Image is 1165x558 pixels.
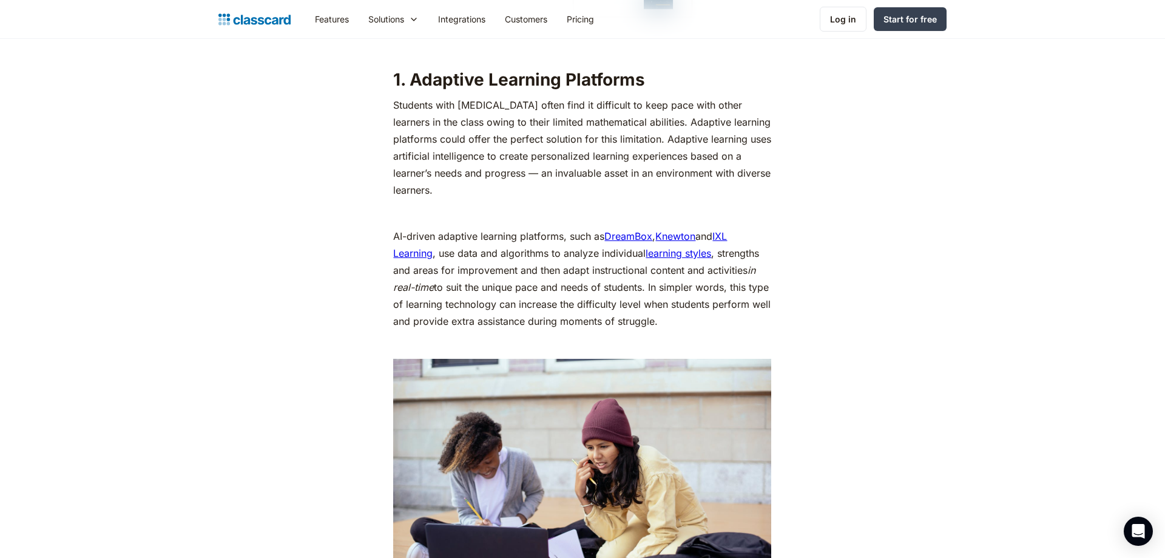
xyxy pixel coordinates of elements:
[393,97,771,199] p: Students with [MEDICAL_DATA] often find it difficult to keep pace with other learners in the clas...
[820,7,866,32] a: Log in
[393,228,771,330] p: AI-driven adaptive learning platforms, such as , and , use data and algorithms to analyze individ...
[557,5,604,33] a: Pricing
[393,336,771,353] p: ‍
[655,230,695,242] a: Knewton
[393,39,771,56] p: ‍
[830,13,856,26] div: Log in
[218,11,291,28] a: home
[1124,517,1153,546] div: Open Intercom Messenger
[359,5,428,33] div: Solutions
[495,5,557,33] a: Customers
[305,5,359,33] a: Features
[393,69,645,90] strong: 1. Adaptive Learning Platforms
[604,230,652,242] a: DreamBox
[646,247,711,259] a: learning styles
[883,13,937,26] div: Start for free
[393,205,771,222] p: ‍
[368,13,404,26] div: Solutions
[428,5,495,33] a: Integrations
[874,7,947,31] a: Start for free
